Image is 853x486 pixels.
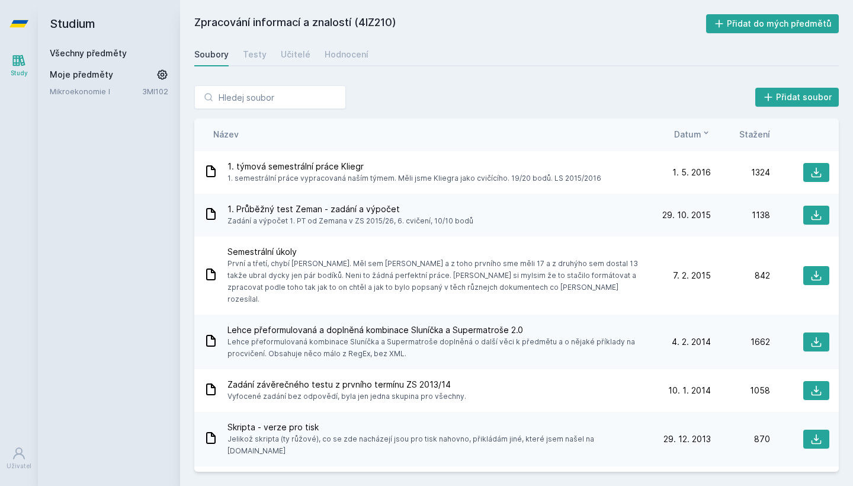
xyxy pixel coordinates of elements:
span: Vyfocené zadání bez odpovědí, byla jen jedna skupina pro všechny. [227,391,466,402]
span: Zadání a výpočet 1. PT od Zemana v ZS 2015/26, 6. cvičení, 10/10 bodů [227,215,473,227]
div: Study [11,69,28,78]
span: Zadání závěrečného testu z prvního termínu ZS 2013/14 [227,379,466,391]
span: Lehce přeformulovaná a doplněná kombinace Sluníčka a Supermatroše 2.0 [227,324,647,336]
div: 842 [711,270,770,282]
div: Hodnocení [325,49,368,60]
a: Všechny předměty [50,48,127,58]
div: 1138 [711,209,770,221]
a: Testy [243,43,267,66]
span: 29. 12. 2013 [663,433,711,445]
span: 29. 10. 2015 [662,209,711,221]
span: Datum [674,128,701,140]
span: 1. týmová semestrální práce Kliegr [227,161,601,172]
span: 7. 2. 2015 [673,270,711,282]
span: 1. semestrální práce vypracovaná naším týmem. Měli jsme Kliegra jako cvičícího. 19/20 bodů. LS 20... [227,172,601,184]
a: Mikroekonomie I [50,85,142,97]
div: Uživatel [7,462,31,471]
button: Název [213,128,239,140]
h2: Zpracování informací a znalostí (4IZ210) [194,14,706,33]
a: Study [2,47,36,84]
div: Učitelé [281,49,310,60]
a: Učitelé [281,43,310,66]
button: Přidat soubor [755,88,839,107]
a: Hodnocení [325,43,368,66]
div: 870 [711,433,770,445]
div: Soubory [194,49,229,60]
span: 1. Průběžný test Zeman - zadání a výpočet [227,203,473,215]
a: Soubory [194,43,229,66]
span: 4. 2. 2014 [672,336,711,348]
button: Stažení [739,128,770,140]
span: Skripta - verze pro tisk [227,421,647,433]
button: Datum [674,128,711,140]
input: Hledej soubor [194,85,346,109]
button: Přidat do mých předmětů [706,14,839,33]
span: První a třetí, chybí [PERSON_NAME]. Měl sem [PERSON_NAME] a z toho prvního sme měli 17 a z druhýh... [227,258,647,305]
span: Jelikož skripta (ty růžové), co se zde nacházejí jsou pro tisk nahovno, přikládám jiné, které jse... [227,433,647,457]
div: 1324 [711,167,770,178]
div: 1058 [711,385,770,397]
span: Lehce přeformulovaná kombinace Sluníčka a Supermatroše doplněná o další věci k předmětu a o nějak... [227,336,647,360]
span: 1. 5. 2016 [672,167,711,178]
span: 10. 1. 2014 [668,385,711,397]
span: Semestrální úkoly [227,246,647,258]
div: 1662 [711,336,770,348]
a: Uživatel [2,440,36,477]
a: 3MI102 [142,87,168,96]
div: Testy [243,49,267,60]
span: Moje předměty [50,69,113,81]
